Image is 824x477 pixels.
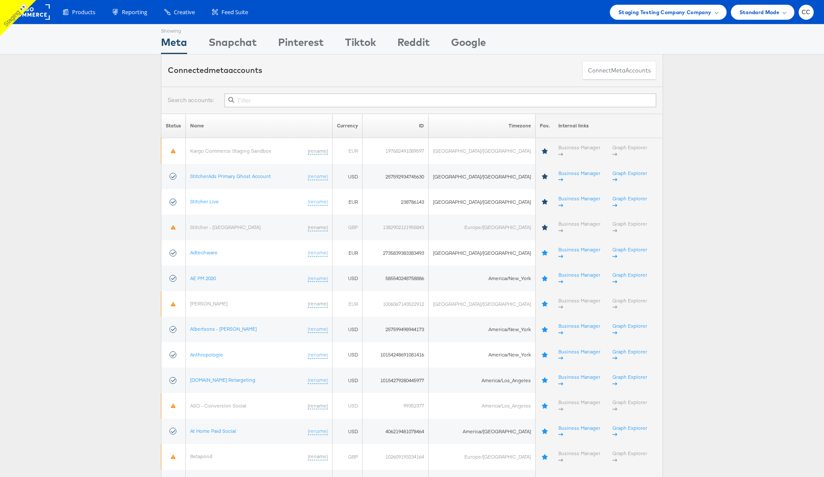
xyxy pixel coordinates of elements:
th: ID [363,114,429,138]
td: [GEOGRAPHIC_DATA]/[GEOGRAPHIC_DATA] [429,240,536,266]
a: Stitcher Live [190,198,219,205]
a: StitcherAds Primary Ghost Account [190,173,271,179]
td: 10154279280445977 [363,368,429,393]
span: Products [72,8,95,16]
td: USD [333,393,363,418]
a: Graph Explorer [612,399,647,412]
td: GBP [333,444,363,469]
a: (rename) [308,148,328,155]
td: GBP [333,214,363,240]
span: CC [802,9,811,15]
a: Graph Explorer [612,220,647,234]
td: EUR [333,189,363,214]
a: (rename) [308,224,328,231]
a: Business Manager [558,399,600,412]
th: Status [161,114,186,138]
input: Filter [224,94,656,107]
a: Business Manager [558,195,600,208]
a: Business Manager [558,170,600,183]
a: Business Manager [558,144,600,157]
th: Currency [333,114,363,138]
a: Graph Explorer [612,425,647,438]
td: USD [333,368,363,393]
div: Google [451,35,486,54]
a: (rename) [308,326,328,333]
td: USD [333,419,363,444]
a: Albertsons - [PERSON_NAME] [190,326,257,332]
a: AE PM 2020 [190,275,216,281]
td: Europe/[GEOGRAPHIC_DATA] [429,444,536,469]
td: 406219481078464 [363,419,429,444]
a: Business Manager [558,246,600,260]
td: USD [333,342,363,368]
a: [PERSON_NAME] [190,300,227,307]
span: meta [209,65,228,75]
a: Stitcher - [GEOGRAPHIC_DATA] [190,224,261,230]
a: Graph Explorer [612,246,647,260]
td: America/New_York [429,317,536,342]
span: Reporting [122,8,147,16]
a: Graph Explorer [612,450,647,463]
a: (rename) [308,377,328,384]
td: USD [333,164,363,189]
a: Business Manager [558,297,600,311]
a: (rename) [308,198,328,205]
td: America/[GEOGRAPHIC_DATA] [429,419,536,444]
a: Anthropologie [190,351,223,358]
td: EUR [333,240,363,266]
a: (rename) [308,173,328,180]
a: Graph Explorer [612,144,647,157]
td: 257599498944173 [363,317,429,342]
div: Meta [161,35,187,54]
td: 257592934745630 [363,164,429,189]
td: 99352377 [363,393,429,418]
td: USD [333,266,363,291]
td: EUR [333,138,363,164]
span: Creative [174,8,195,16]
a: Adtechware [190,249,218,256]
span: meta [611,66,625,75]
a: (rename) [308,275,328,282]
div: Connected accounts [168,65,262,76]
button: ConnectmetaAccounts [582,61,656,80]
a: (rename) [308,402,328,410]
a: Business Manager [558,348,600,362]
a: Graph Explorer [612,323,647,336]
a: Graph Explorer [612,195,647,208]
td: [GEOGRAPHIC_DATA]/[GEOGRAPHIC_DATA] [429,164,536,189]
a: (rename) [308,249,328,257]
td: 238786143 [363,189,429,214]
td: [GEOGRAPHIC_DATA]/[GEOGRAPHIC_DATA] [429,138,536,164]
td: 585540248758886 [363,266,429,291]
a: Graph Explorer [612,374,647,387]
a: ASO - Conversion Social [190,402,246,409]
td: 102609193234164 [363,444,429,469]
a: Business Manager [558,323,600,336]
a: (rename) [308,453,328,460]
td: 1382902121955843 [363,214,429,240]
span: Staging Testing Company Company [618,8,712,17]
td: America/Los_Angeles [429,368,536,393]
div: Showing [161,24,187,35]
td: [GEOGRAPHIC_DATA]/[GEOGRAPHIC_DATA] [429,291,536,317]
td: USD [333,317,363,342]
td: America/New_York [429,266,536,291]
td: 1006067143522912 [363,291,429,317]
a: (rename) [308,428,328,435]
a: [DOMAIN_NAME] Retargeting [190,377,255,383]
a: (rename) [308,351,328,359]
div: Snapchat [209,35,257,54]
td: [GEOGRAPHIC_DATA]/[GEOGRAPHIC_DATA] [429,189,536,214]
td: 197682491089597 [363,138,429,164]
td: America/Los_Angeles [429,393,536,418]
a: Business Manager [558,425,600,438]
td: Europe/[GEOGRAPHIC_DATA] [429,214,536,240]
a: Kargo Commerce Staging Sandbox [190,148,271,154]
a: Business Manager [558,272,600,285]
td: 2735839383383493 [363,240,429,266]
span: Feed Suite [221,8,248,16]
div: Reddit [397,35,430,54]
a: Graph Explorer [612,170,647,183]
td: 10154248691081416 [363,342,429,368]
a: Graph Explorer [612,297,647,311]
